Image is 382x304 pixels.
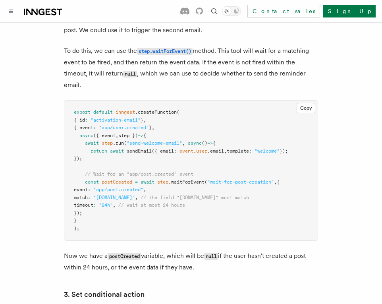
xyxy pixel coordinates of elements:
[113,202,116,208] span: ,
[88,187,91,192] span: :
[93,125,96,130] span: :
[188,140,202,146] span: async
[149,125,152,130] span: }
[157,179,168,185] span: step
[85,179,99,185] span: const
[249,148,252,154] span: :
[116,109,135,115] span: inngest
[177,109,179,115] span: (
[135,195,138,200] span: ,
[113,140,124,146] span: .run
[93,133,116,138] span: ({ event
[152,125,154,130] span: ,
[74,202,93,208] span: timeout
[74,156,82,161] span: });
[168,179,205,185] span: .waitForEvent
[64,289,145,300] a: 3. Set conditional action
[179,148,193,154] span: event
[93,187,143,192] span: "app/post.created"
[74,195,88,200] span: match
[137,47,193,54] a: step.waitForEvent()
[91,148,107,154] span: return
[74,109,91,115] span: export
[196,148,207,154] span: user
[202,140,207,146] span: ()
[110,148,124,154] span: await
[141,195,249,200] span: // the field "[DOMAIN_NAME]" must match
[143,133,146,138] span: {
[143,187,146,192] span: ,
[85,171,193,177] span: // Wait for an "app/post.created" event
[174,148,177,154] span: :
[127,148,152,154] span: sendEmail
[127,140,182,146] span: "send-welcome-email"
[74,218,77,223] span: }
[64,45,318,91] p: To do this, we can use the method. This tool will wait for a matching event to be fired, and then...
[152,148,174,154] span: ({ email
[6,6,16,16] button: Toggle navigation
[64,13,318,36] p: Elsewhere in our app, an event is sent whenever a user creates a new post. We could use it to tri...
[213,140,216,146] span: {
[247,5,320,17] a: Contact sales
[141,117,143,123] span: }
[209,6,219,16] button: Find something...
[222,6,241,16] button: Toggle dark mode
[135,179,138,185] span: =
[124,140,127,146] span: (
[85,140,99,146] span: await
[205,179,207,185] span: (
[323,5,376,17] a: Sign Up
[93,202,96,208] span: :
[88,195,91,200] span: :
[74,125,93,130] span: { event
[274,179,277,185] span: ,
[135,109,177,115] span: .createFunction
[141,179,154,185] span: await
[108,253,141,260] code: postCreated
[207,179,274,185] span: "wait-for-post-creation"
[204,253,218,260] code: null
[227,148,249,154] span: template
[255,148,280,154] span: "welcome"
[207,148,224,154] span: .email
[64,250,318,273] p: Now we have a variable, which will be if the user hasn't created a post within 24 hours, or the e...
[93,109,113,115] span: default
[277,179,280,185] span: {
[74,187,88,192] span: event
[182,140,185,146] span: ,
[137,48,193,55] code: step.waitForEvent()
[224,148,227,154] span: ,
[79,133,93,138] span: async
[143,117,146,123] span: ,
[99,202,113,208] span: "24h"
[118,202,185,208] span: // wait at most 24 hours
[74,226,79,231] span: );
[102,140,113,146] span: step
[93,195,135,200] span: "[DOMAIN_NAME]"
[74,117,85,123] span: { id
[91,117,141,123] span: "activation-email"
[193,148,196,154] span: .
[116,133,118,138] span: ,
[102,179,132,185] span: postCreated
[138,133,143,138] span: =>
[118,133,138,138] span: step })
[280,148,288,154] span: });
[85,117,88,123] span: :
[123,71,137,77] code: null
[297,103,315,113] button: Copy
[207,140,213,146] span: =>
[99,125,149,130] span: "app/user.created"
[74,210,82,216] span: });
